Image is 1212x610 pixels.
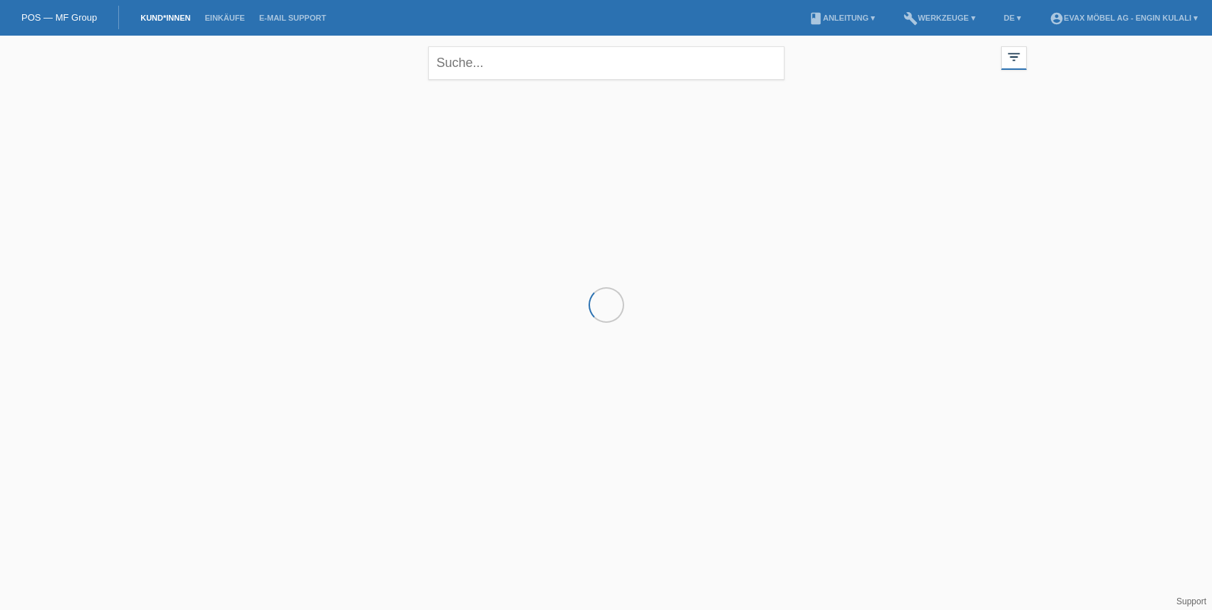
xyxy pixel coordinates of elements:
i: filter_list [1006,49,1022,65]
a: E-Mail Support [252,14,333,22]
a: Support [1176,596,1206,606]
a: Einkäufe [197,14,252,22]
a: bookAnleitung ▾ [802,14,882,22]
a: POS — MF Group [21,12,97,23]
input: Suche... [428,46,784,80]
a: buildWerkzeuge ▾ [896,14,983,22]
i: book [809,11,823,26]
i: build [903,11,918,26]
a: Kund*innen [133,14,197,22]
a: account_circleEVAX Möbel AG - Engin Kulali ▾ [1042,14,1205,22]
a: DE ▾ [997,14,1028,22]
i: account_circle [1050,11,1064,26]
